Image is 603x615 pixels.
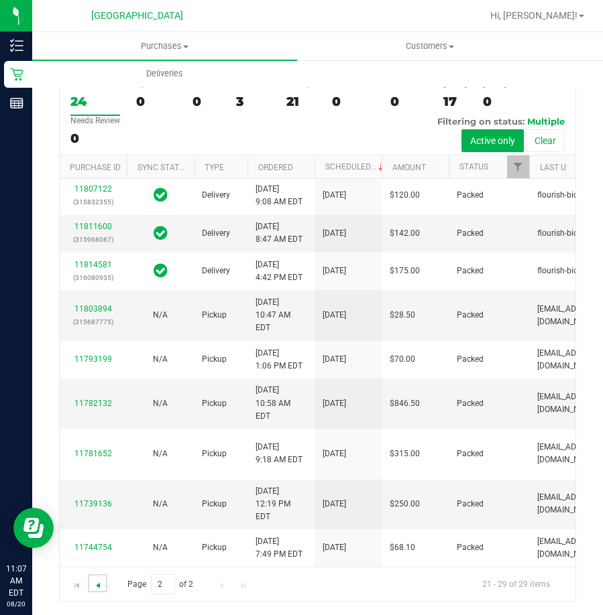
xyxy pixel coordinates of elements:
span: $142.00 [390,227,420,240]
button: N/A [153,309,168,322]
div: Needs Review [70,116,120,125]
span: Not Applicable [153,310,168,320]
span: [DATE] 9:08 AM EDT [256,183,303,208]
a: 11782132 [74,399,112,408]
span: Pickup [202,353,227,366]
span: Page of 2 [116,574,205,595]
span: Packed [457,265,484,277]
button: Active only [461,129,524,152]
div: 17 [443,94,467,109]
span: $70.00 [390,353,415,366]
span: Packed [457,397,484,410]
span: Pickup [202,309,227,322]
a: 11807122 [74,184,112,194]
span: [DATE] 4:42 PM EDT [256,259,303,284]
button: N/A [153,353,168,366]
span: Pickup [202,448,227,460]
span: [DATE] 9:18 AM EDT [256,441,303,466]
div: 0 [390,94,427,109]
a: Go to the first page [67,574,87,592]
button: Clear [526,129,565,152]
span: [DATE] 12:19 PM EDT [256,485,307,524]
p: 08/20 [6,599,26,609]
a: 11811600 [74,222,112,231]
a: Go to the previous page [88,574,107,592]
span: Hi, [PERSON_NAME]! [490,10,578,21]
div: 0 [483,94,506,109]
span: [DATE] [323,189,346,202]
span: Pickup [202,498,227,510]
span: [DATE] 1:06 PM EDT [256,347,303,372]
a: 11793199 [74,354,112,364]
a: Ordered [258,163,293,172]
inline-svg: Inventory [10,39,23,52]
span: Delivery [202,189,230,202]
div: 0 [332,94,374,109]
inline-svg: Retail [10,68,23,81]
span: Packed [457,448,484,460]
span: Not Applicable [153,449,168,458]
span: Deliveries [128,68,201,80]
span: In Sync [154,224,168,243]
button: N/A [153,448,168,460]
span: Packed [457,498,484,510]
a: Deliveries [32,60,297,88]
a: Amount [392,163,426,172]
button: N/A [153,498,168,510]
div: 21 [286,94,316,109]
a: 11803894 [74,304,112,314]
span: Not Applicable [153,354,168,364]
a: Sync Status [138,163,189,172]
span: [DATE] [323,227,346,240]
a: Purchases [32,32,297,60]
inline-svg: Reports [10,96,23,110]
a: Purchase ID [70,163,121,172]
a: Status [459,162,488,172]
span: In Sync [154,261,168,280]
span: Purchases [32,40,297,52]
span: Customers [298,40,561,52]
span: Packed [457,189,484,202]
span: [DATE] [323,353,346,366]
a: 11739136 [74,499,112,508]
iframe: Resource center [13,508,54,548]
span: Pickup [202,541,227,554]
span: [GEOGRAPHIC_DATA] [91,10,183,21]
div: 0 [136,94,176,109]
button: N/A [153,397,168,410]
span: $28.50 [390,309,415,322]
span: [DATE] [323,309,346,322]
p: 11:07 AM EDT [6,563,26,599]
p: (316080935) [68,271,119,284]
p: (315832355) [68,196,119,208]
span: [DATE] 10:47 AM EDT [256,296,307,335]
div: 24 [70,94,120,109]
span: Not Applicable [153,543,168,552]
span: $250.00 [390,498,420,510]
span: $68.10 [390,541,415,554]
span: [DATE] [323,448,346,460]
span: Delivery [202,265,230,277]
span: Multiple [527,116,565,127]
a: Type [205,163,224,172]
span: Pickup [202,397,227,410]
span: [DATE] [323,397,346,410]
span: Not Applicable [153,399,168,408]
p: (315687775) [68,316,119,328]
span: Packed [457,353,484,366]
div: 3 [236,94,270,109]
div: 0 [70,131,120,146]
a: Scheduled [325,162,386,172]
span: $315.00 [390,448,420,460]
span: Packed [457,541,484,554]
span: 21 - 29 of 29 items [472,574,561,594]
span: [DATE] 10:58 AM EDT [256,384,307,423]
span: Delivery [202,227,230,240]
span: In Sync [154,186,168,204]
span: [DATE] [323,265,346,277]
span: Packed [457,309,484,322]
input: 2 [151,574,175,595]
a: Filter [507,155,529,178]
a: 11744754 [74,543,112,552]
span: $120.00 [390,189,420,202]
